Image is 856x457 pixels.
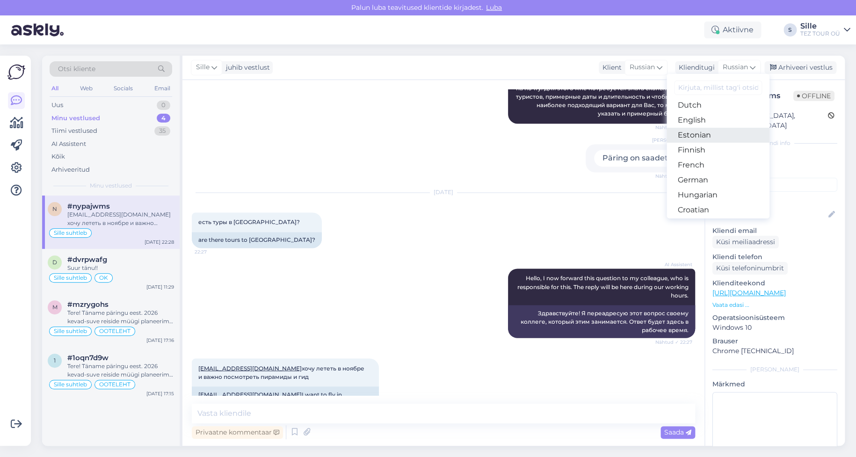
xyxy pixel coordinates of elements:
[793,91,834,101] span: Offline
[146,283,174,290] div: [DATE] 11:29
[99,275,108,281] span: OK
[157,101,170,110] div: 0
[146,390,174,397] div: [DATE] 17:15
[667,203,769,218] a: Croatian
[712,196,837,205] p: Kliendi nimi
[198,391,302,398] a: [EMAIL_ADDRESS][DOMAIN_NAME]
[192,188,695,196] div: [DATE]
[50,82,60,94] div: All
[712,226,837,236] p: Kliendi email
[198,218,300,225] span: есть туры в [GEOGRAPHIC_DATA]?
[51,152,65,161] div: Kõik
[712,178,837,192] input: Lisa tag
[483,3,505,12] span: Luba
[154,126,170,136] div: 35
[67,264,174,272] div: Suur tänu!!
[674,80,762,95] input: Kirjuta, millist tag'i otsid
[51,114,100,123] div: Minu vestlused
[515,76,690,117] span: Могу отправить предложения в [GEOGRAPHIC_DATA] Вам на почту. Для этого мне потребуется знать скол...
[157,114,170,123] div: 4
[145,239,174,246] div: [DATE] 22:28
[54,328,87,334] span: Sille suhtleb
[712,252,837,262] p: Kliendi telefon
[675,63,715,73] div: Klienditugi
[517,275,690,298] span: Hello, I now forward this question to my colleague, who is responsible for this. The reply will b...
[67,362,174,379] div: Tere! Täname päringu eest. 2026 kevad-suve reiside müügi planeerime avada oktoobris 2025. Teie pä...
[58,64,95,74] span: Otsi kliente
[51,165,90,174] div: Arhiveeritud
[712,139,837,147] div: Kliendi info
[222,63,270,73] div: juhib vestlust
[667,188,769,203] a: Hungarian
[52,205,57,212] span: n
[99,382,131,387] span: OOTELEHT
[192,232,322,248] div: are there tours to [GEOGRAPHIC_DATA]?
[51,126,97,136] div: Tiimi vestlused
[630,62,655,73] span: Russian
[67,300,109,309] span: #mzrygohs
[712,323,837,333] p: Windows 10
[664,428,691,436] span: Saada
[764,61,836,74] div: Arhiveeri vestlus
[712,365,837,374] div: [PERSON_NAME]
[192,386,379,419] div: I want to fly in November and it is important to see the pyramids and the guide
[655,338,692,345] span: Nähtud ✓ 22:27
[54,357,56,364] span: 1
[51,101,63,110] div: Uus
[90,181,132,190] span: Minu vestlused
[54,230,87,236] span: Sille suhtleb
[667,128,769,143] a: Estonian
[704,22,761,38] div: Aktiivne
[712,346,837,356] p: Chrome [TECHNICAL_ID]
[667,143,769,158] a: Finnish
[655,124,692,131] span: Nähtud ✓ 14:42
[99,328,131,334] span: OOTELEHT
[800,30,840,37] div: TEZ TOUR OÜ
[51,139,86,149] div: AI Assistent
[800,22,850,37] a: SilleTEZ TOUR OÜ
[52,304,58,311] span: m
[667,158,769,173] a: French
[800,22,840,30] div: Sille
[594,150,687,167] div: Päring on saadetud
[196,62,210,73] span: Sille
[712,379,837,389] p: Märkmed
[7,63,25,81] img: Askly Logo
[712,278,837,288] p: Klienditeekond
[67,255,107,264] span: #dvrpwafg
[67,354,109,362] span: #1oqn7d9w
[198,364,364,380] span: хочу лететь в ноябре и важно посмотреть пирамиды и гид
[712,153,837,163] p: Kliendi tag'id
[723,62,748,73] span: Russian
[54,382,87,387] span: Sille suhtleb
[712,313,837,323] p: Operatsioonisüsteem
[112,82,135,94] div: Socials
[712,301,837,309] p: Vaata edasi ...
[667,113,769,128] a: English
[152,82,172,94] div: Email
[655,173,692,180] span: Nähtud ✓ 14:42
[715,111,828,131] div: [GEOGRAPHIC_DATA], [GEOGRAPHIC_DATA]
[195,248,230,255] span: 22:27
[599,63,622,73] div: Klient
[508,305,695,338] div: Здравствуйте! Я переадресую этот вопрос своему коллеге, который этим занимается. Ответ будет здес...
[783,23,797,36] div: S
[67,309,174,326] div: Tere! Täname päringu eest. 2026 kevad-suve reiside müügi planeerime avada oktoobris 2025. Teie pä...
[78,82,94,94] div: Web
[712,236,779,248] div: Küsi meiliaadressi
[146,337,174,344] div: [DATE] 17:16
[712,289,786,297] a: [URL][DOMAIN_NAME]
[667,98,769,113] a: Dutch
[52,259,57,266] span: d
[652,137,692,144] span: [PERSON_NAME]
[192,426,283,439] div: Privaatne kommentaar
[712,336,837,346] p: Brauser
[712,262,788,275] div: Küsi telefoninumbrit
[667,173,769,188] a: German
[713,210,827,220] input: Lisa nimi
[67,210,174,227] div: [EMAIL_ADDRESS][DOMAIN_NAME] хочу лететь в ноябре и важно посмотреть пирамиды и гид
[67,202,110,210] span: #nypajwms
[657,261,692,268] span: AI Assistent
[54,275,87,281] span: Sille suhtleb
[198,364,302,371] a: [EMAIL_ADDRESS][DOMAIN_NAME]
